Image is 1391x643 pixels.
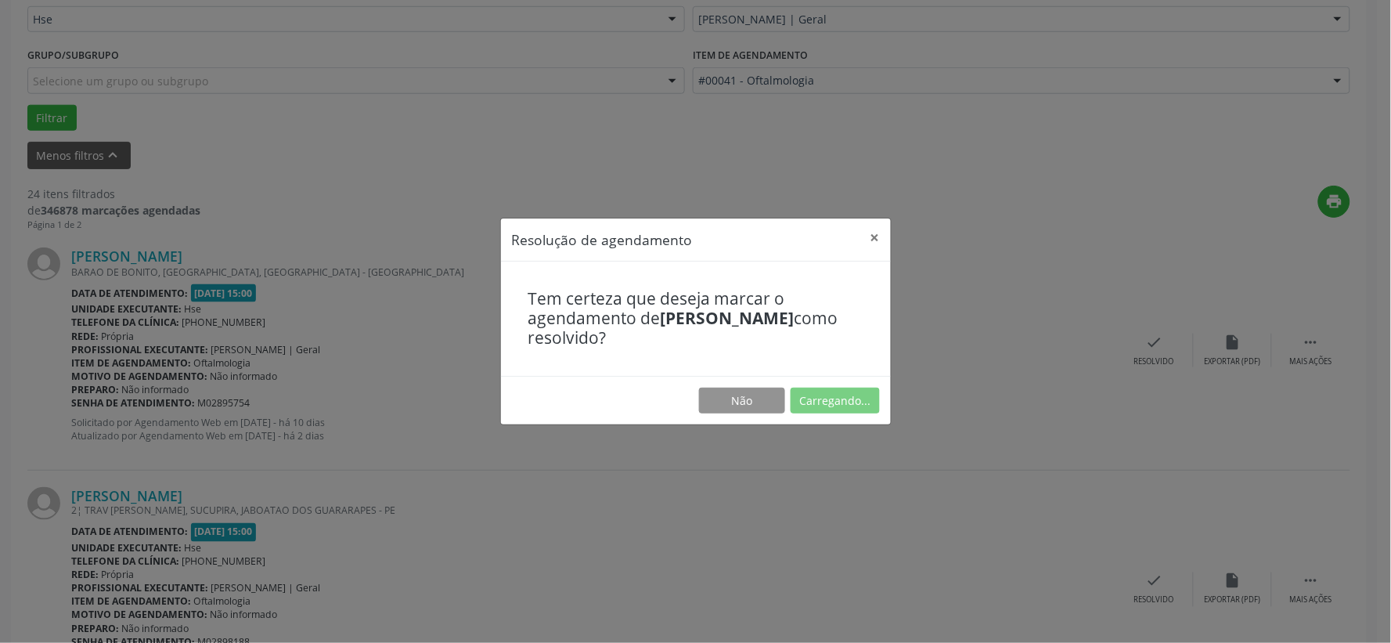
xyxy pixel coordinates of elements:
button: Carregando... [791,388,880,414]
button: Não [699,388,785,414]
h5: Resolução de agendamento [512,229,693,250]
button: Close [859,219,891,257]
h4: Tem certeza que deseja marcar o agendamento de como resolvido? [528,289,863,349]
b: [PERSON_NAME] [661,307,795,329]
